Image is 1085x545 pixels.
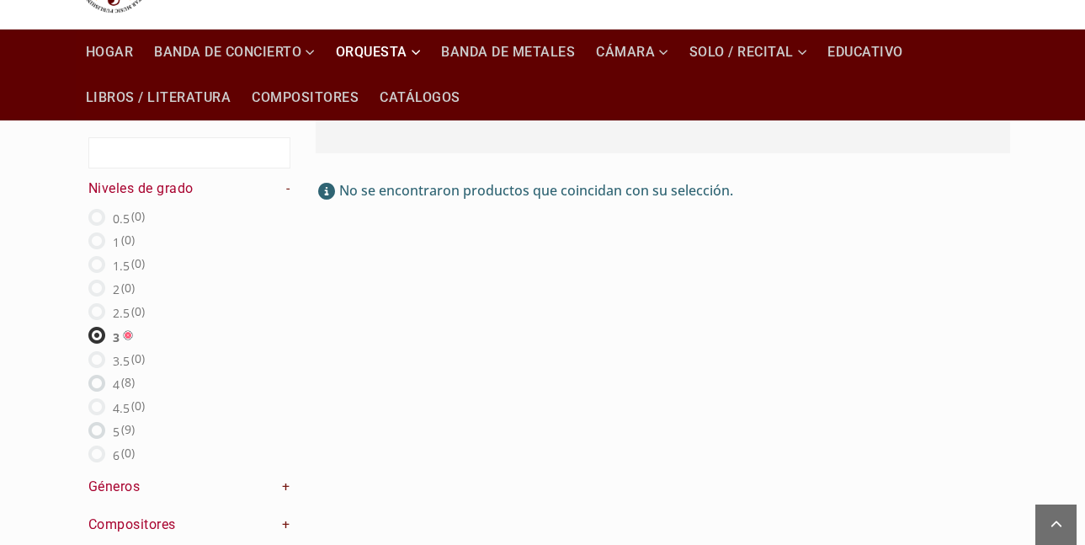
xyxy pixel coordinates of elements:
font: 1.5 [113,258,130,274]
font: 0.5 [113,211,130,227]
font: (0) [131,350,145,366]
font: 4.5 [113,399,130,415]
font: Niveles de grado [88,180,194,196]
font: 4 [113,376,120,392]
font: 2 [113,281,120,297]
font: Compositores [252,89,359,105]
font: (0) [131,255,145,271]
a: - [286,179,290,198]
a: Orquesta [326,29,431,75]
font: Libros / Literatura [86,89,231,105]
font: Géneros [88,478,141,494]
a: + [282,516,290,534]
a: Hogar [76,29,144,75]
font: 2.5 [113,305,130,321]
font: Banda de metales [441,44,575,60]
a: Educativo [817,29,913,75]
font: (0) [131,208,145,224]
font: 1 [113,234,120,250]
img: Borrar [123,330,133,340]
font: + [282,516,290,532]
font: (0) [131,303,145,319]
a: Libros / Literatura [76,75,242,120]
a: Compositores [242,75,369,120]
font: (0) [121,232,135,248]
font: No se encontraron productos que coincidan con su selección. [339,181,733,200]
font: Solo / Recital [689,44,794,60]
font: (9) [121,421,135,437]
a: Solo / Recital [679,29,817,75]
font: Compositores [88,516,176,532]
a: Banda de metales [431,29,585,75]
font: - [286,180,290,196]
font: Catálogos [380,89,460,105]
font: 3 [113,329,120,345]
font: 6 [113,447,120,463]
font: (0) [131,398,145,414]
font: (0) [121,280,135,296]
font: 5 [113,424,120,440]
font: Hogar [86,44,134,60]
a: Banda de concierto [144,29,325,75]
font: Educativo [827,44,903,60]
font: Banda de concierto [154,44,301,60]
font: (0) [121,445,135,461]
a: + [282,478,290,496]
font: Orquesta [336,44,407,60]
font: + [282,478,290,494]
font: Cámara [596,44,655,60]
font: (8) [121,374,135,390]
font: 3.5 [113,352,130,368]
a: Catálogos [370,75,471,120]
a: Cámara [586,29,678,75]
